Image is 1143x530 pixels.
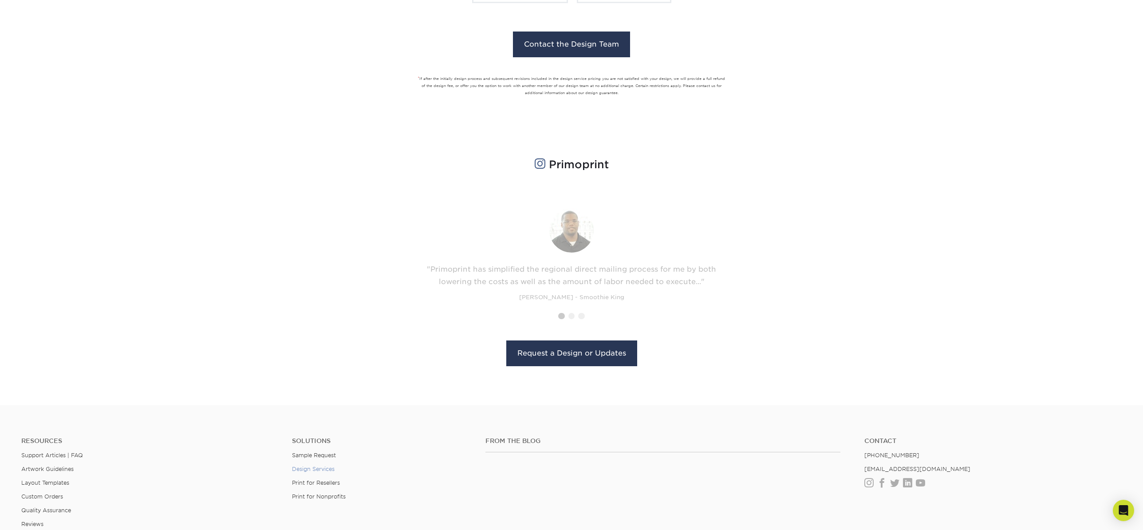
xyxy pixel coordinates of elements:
[427,263,716,288] div: "Primoprint has simplified the regional direct mailing process for me by both lowering the costs ...
[506,340,637,366] a: Request a Design or Updates
[21,493,63,500] a: Custom Orders
[292,437,472,445] h4: Solutions
[292,479,340,486] a: Print for Resellers
[519,294,624,301] small: [PERSON_NAME] - Smoothie King
[292,493,346,500] a: Print for Nonprofits
[21,437,279,445] h4: Resources
[864,466,970,472] a: [EMAIL_ADDRESS][DOMAIN_NAME]
[549,158,609,171] span: Primoprint
[292,466,335,472] a: Design Services
[2,503,75,527] iframe: Google Customer Reviews
[416,75,727,96] div: If after the initially design process and subsequent revisions included in the design service pri...
[21,452,83,459] a: Support Articles | FAQ
[549,208,594,253] img: Cari
[535,158,609,171] a: Primoprint
[864,452,919,459] a: [PHONE_NUMBER]
[21,466,74,472] a: Artwork Guidelines
[1113,500,1134,521] div: Open Intercom Messenger
[485,437,840,445] h4: From the Blog
[292,452,336,459] a: Sample Request
[864,437,1122,445] a: Contact
[513,32,630,57] a: Contact the Design Team
[21,479,69,486] a: Layout Templates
